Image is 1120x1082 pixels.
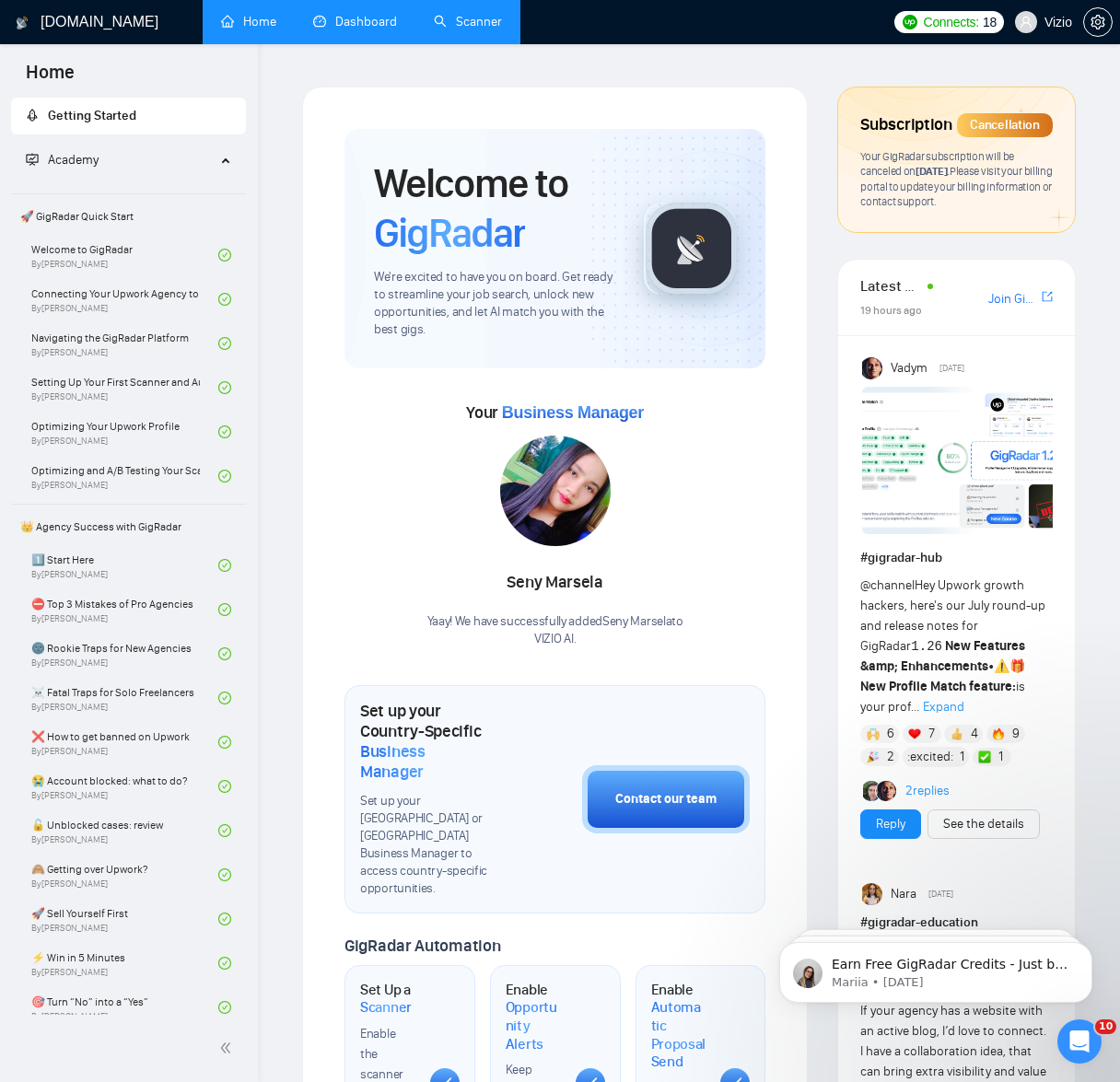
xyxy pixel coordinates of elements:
[427,567,683,599] div: Seny Marsela
[860,577,915,593] span: @channel
[26,109,39,122] span: rocket
[500,436,611,546] img: 1698919173900-IMG-20231024-WA0027.jpg
[860,110,951,141] span: Subscription
[928,886,953,902] span: [DATE]
[218,293,231,306] span: check-circle
[923,699,964,715] span: Expand
[862,387,1083,534] img: F09AC4U7ATU-image.png
[427,631,683,648] p: VIZIO AI .
[31,766,218,807] a: 😭 Account blocked: what to do?By[PERSON_NAME]
[313,14,397,29] a: dashboardDashboard
[1009,658,1025,674] span: 🎁
[218,868,231,881] span: check-circle
[466,402,644,423] span: Your
[860,809,921,839] button: Reply
[863,781,883,801] img: Alex B
[31,279,218,320] a: Connecting Your Upwork Agency to GigRadarBy[PERSON_NAME]
[957,113,1053,137] div: Cancellation
[360,981,415,1017] h1: Set Up a
[651,981,706,1071] h1: Enable
[218,1001,231,1014] span: check-circle
[911,639,942,654] code: 1.26
[502,403,644,422] span: Business Manager
[905,782,950,800] a: 2replies
[998,748,1003,766] span: 1
[927,809,1040,839] button: See the details
[860,577,1045,715] span: Hey Upwork growth hackers, here's our July round-up and release notes for GigRadar • is your prof...
[218,736,231,749] span: check-circle
[862,357,884,379] img: Vadym
[218,470,231,483] span: check-circle
[867,750,880,763] img: 🎉
[983,12,997,32] span: 18
[860,304,922,317] span: 19 hours ago
[31,678,218,718] a: ☠️ Fatal Traps for Solo FreelancersBy[PERSON_NAME]
[887,725,894,743] span: 6
[218,957,231,970] span: check-circle
[506,981,561,1053] h1: Enable
[1020,16,1032,29] span: user
[31,412,218,452] a: Optimizing Your Upwork ProfileBy[PERSON_NAME]
[427,613,683,648] div: Yaay! We have successfully added Seny Marsela to
[31,589,218,630] a: ⛔ Top 3 Mistakes of Pro AgenciesBy[PERSON_NAME]
[360,701,490,783] h1: Set up your Country-Specific
[48,108,136,123] span: Getting Started
[31,545,218,586] a: 1️⃣ Start HereBy[PERSON_NAME]
[943,814,1024,834] a: See the details
[615,789,717,809] div: Contact our team
[218,913,231,925] span: check-circle
[887,748,894,766] span: 2
[13,198,244,235] span: 🚀 GigRadar Quick Start
[939,360,964,377] span: [DATE]
[988,289,1038,309] a: Join GigRadar Slack Community
[646,203,738,295] img: gigradar-logo.png
[31,323,218,364] a: Navigating the GigRadar PlatformBy[PERSON_NAME]
[48,152,99,168] span: Academy
[860,548,1053,568] h1: # gigradar-hub
[1042,288,1053,306] a: export
[26,152,99,168] span: Academy
[360,741,490,782] span: Business Manager
[31,987,218,1028] a: 🎯 Turn “No” into a “Yes”By[PERSON_NAME]
[360,998,412,1017] span: Scanner
[31,367,218,408] a: Setting Up Your First Scanner and Auto-BidderBy[PERSON_NAME]
[924,12,979,32] span: Connects:
[26,153,39,166] span: fund-projection-screen
[31,810,218,851] a: 🔓 Unblocked cases: reviewBy[PERSON_NAME]
[506,998,561,1053] span: Opportunity Alerts
[13,508,244,545] span: 👑 Agency Success with GigRadar
[434,14,502,29] a: searchScanner
[907,747,953,767] span: :excited:
[908,727,921,740] img: ❤️
[994,658,1009,674] span: ⚠️
[902,164,950,178] span: on
[860,679,1016,694] strong: New Profile Match feature:
[891,884,916,904] span: Nara
[1083,15,1113,29] a: setting
[916,164,950,178] span: [DATE] .
[1084,15,1112,29] span: setting
[218,647,231,660] span: check-circle
[219,1039,238,1057] span: double-left
[31,855,218,895] a: 🙈 Getting over Upwork?By[PERSON_NAME]
[1057,1019,1102,1064] iframe: Intercom live chat
[582,765,750,833] button: Contact our team
[31,235,218,275] a: Welcome to GigRadarBy[PERSON_NAME]
[218,381,231,394] span: check-circle
[860,149,1052,209] span: Your GigRadar subscription will be canceled Please visit your billing portal to update your billi...
[876,814,905,834] a: Reply
[862,883,884,905] img: Nara
[891,358,927,378] span: Vadym
[360,793,490,897] span: Set up your [GEOGRAPHIC_DATA] or [GEOGRAPHIC_DATA] Business Manager to access country-specific op...
[1083,7,1113,37] button: setting
[16,8,29,38] img: logo
[903,15,917,29] img: upwork-logo.png
[992,727,1005,740] img: 🔥
[218,249,231,262] span: check-circle
[867,727,880,740] img: 🙌
[31,943,218,983] a: ⚡ Win in 5 MinutesBy[PERSON_NAME]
